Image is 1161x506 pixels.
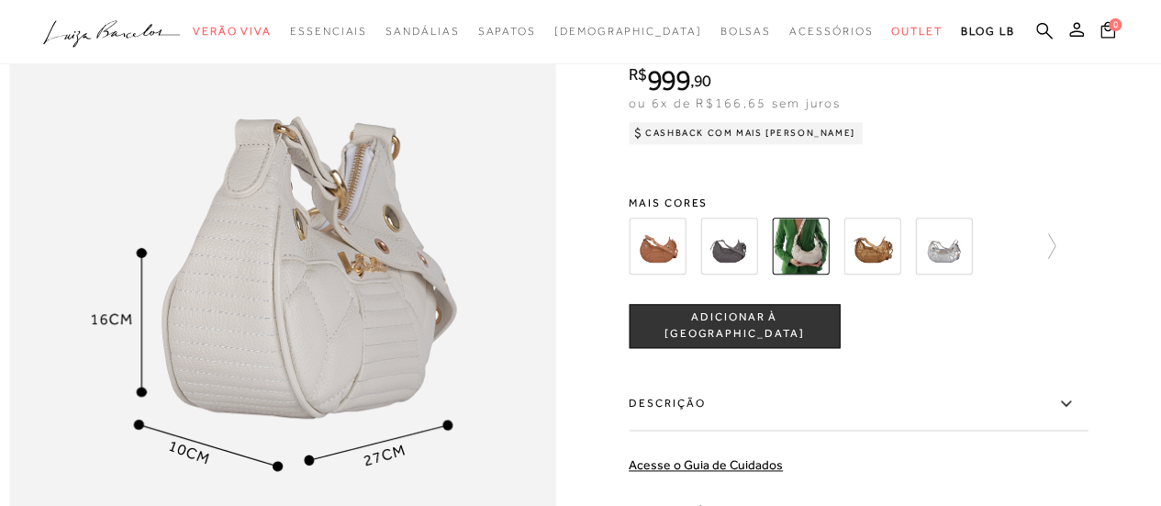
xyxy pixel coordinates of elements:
span: Acessórios [789,25,873,38]
img: BOLSA BAGUETE EM COURO PRATA COM ALÇA DE ILHOSES PEQUENA [915,218,972,275]
a: categoryNavScreenReaderText [891,15,943,49]
a: categoryNavScreenReaderText [193,15,272,49]
a: categoryNavScreenReaderText [477,15,535,49]
a: categoryNavScreenReaderText [789,15,873,49]
label: Descrição [629,377,1088,431]
a: categoryNavScreenReaderText [290,15,367,49]
button: 0 [1095,20,1121,45]
i: R$ [629,66,647,83]
img: BOLSA BAGUETE EM COURO ESTONADO CINZA GRAFITE COM ALÇA DE ILHOSES PEQUENA [700,218,757,275]
a: categoryNavScreenReaderText [720,15,771,49]
img: BOLSA BAGUETE EM COURO CARAMELO COM ALÇA DE ILHOSES PEQUENA [629,218,686,275]
span: 90 [694,71,711,90]
span: ADICIONAR À [GEOGRAPHIC_DATA] [630,310,839,343]
img: BOLSA BAGUETE EM COURO OFF WHITE COM ALÇA DE ILHOSES PEQUENA [772,218,829,275]
span: Outlet [891,25,943,38]
span: [DEMOGRAPHIC_DATA] [554,25,702,38]
span: 999 [647,63,690,96]
img: BOLSA BAGUETE EM COURO OURO VELHO COM ALÇA DE ILHOSES PEQUENA [843,218,900,275]
a: Acesse o Guia de Cuidados [629,457,783,472]
span: 0 [1109,18,1122,31]
span: BLOG LB [961,25,1014,38]
span: Sapatos [477,25,535,38]
a: categoryNavScreenReaderText [385,15,459,49]
a: noSubCategoriesText [554,15,702,49]
span: Sandálias [385,25,459,38]
span: Verão Viva [193,25,272,38]
span: ou 6x de R$166,65 sem juros [629,96,841,110]
button: ADICIONAR À [GEOGRAPHIC_DATA] [629,304,840,348]
i: , [690,73,711,89]
span: Bolsas [720,25,771,38]
a: BLOG LB [961,15,1014,49]
span: Essenciais [290,25,367,38]
span: Mais cores [629,197,1088,208]
div: Cashback com Mais [PERSON_NAME] [629,122,863,144]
